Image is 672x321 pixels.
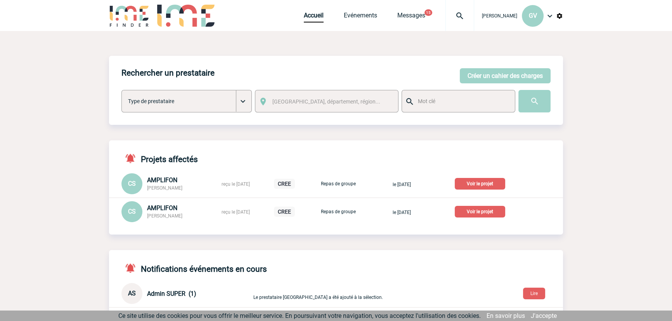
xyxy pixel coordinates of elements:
[455,206,505,217] p: Voir le projet
[128,208,136,215] span: CS
[125,262,141,274] img: notifications-active-24-px-r.png
[455,178,505,190] p: Voir le projet
[222,209,250,215] span: reçu le [DATE]
[147,290,196,297] span: Admin SUPER (1)
[118,312,481,319] span: Ce site utilise des cookies pour vous offrir le meilleur service. En poursuivant votre navigation...
[272,98,380,105] span: [GEOGRAPHIC_DATA], département, région...
[393,210,411,215] span: le [DATE]
[529,12,537,19] span: GV
[147,213,182,219] span: [PERSON_NAME]
[125,153,141,164] img: notifications-active-24-px-r.png
[147,176,177,184] span: AMPLIFON
[487,312,525,319] a: En savoir plus
[128,290,136,297] span: AS
[128,180,136,187] span: CS
[121,68,215,78] h4: Rechercher un prestataire
[274,179,295,189] p: CREE
[304,12,324,22] a: Accueil
[518,90,551,112] input: Submit
[121,289,436,297] a: AS Admin SUPER (1) Le prestataire [GEOGRAPHIC_DATA] a été ajouté à la sélection.
[523,288,545,299] button: Lire
[455,179,508,187] a: Voir le projet
[397,12,425,22] a: Messages
[531,312,557,319] a: J'accepte
[319,181,358,186] p: Repas de groupe
[222,181,250,187] span: reçu le [DATE]
[253,287,436,300] p: Le prestataire [GEOGRAPHIC_DATA] a été ajouté à la sélection.
[121,283,252,304] div: Conversation privée : Client - Agence
[274,207,295,217] p: CREE
[455,207,508,215] a: Voir le projet
[344,12,377,22] a: Evénements
[517,289,551,297] a: Lire
[121,262,267,274] h4: Notifications événements en cours
[121,153,198,164] h4: Projets affectés
[424,9,432,16] button: 15
[416,96,508,106] input: Mot clé
[147,185,182,191] span: [PERSON_NAME]
[319,209,358,214] p: Repas de groupe
[109,5,149,27] img: IME-Finder
[393,182,411,187] span: le [DATE]
[482,13,517,19] span: [PERSON_NAME]
[147,204,177,212] span: AMPLIFON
